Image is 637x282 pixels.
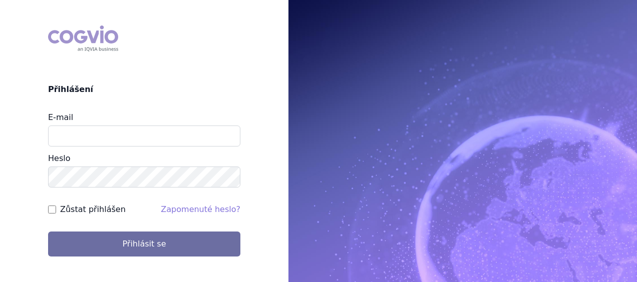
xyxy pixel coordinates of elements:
[60,203,126,215] label: Zůstat přihlášen
[48,231,240,256] button: Přihlásit se
[161,204,240,214] a: Zapomenuté heslo?
[48,83,240,95] h2: Přihlášení
[48,25,118,51] div: COGVIO
[48,112,73,122] label: E-mail
[48,153,70,163] label: Heslo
